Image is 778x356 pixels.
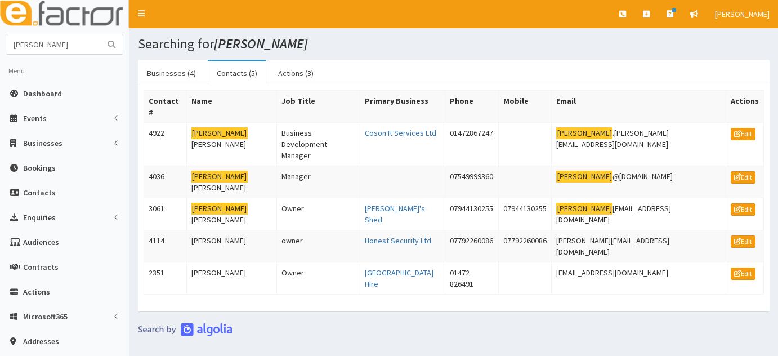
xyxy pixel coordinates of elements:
a: Contacts (5) [208,61,266,85]
a: Honest Security Ltd [365,235,431,246]
th: Mobile [499,91,552,123]
a: Edit [731,235,755,248]
td: [PERSON_NAME] [186,262,276,295]
mark: [PERSON_NAME] [556,127,612,139]
span: [PERSON_NAME] [715,9,770,19]
td: owner [277,230,360,262]
td: 4114 [144,230,187,262]
td: .[PERSON_NAME][EMAIL_ADDRESS][DOMAIN_NAME] [552,123,726,166]
td: 07944130255 [499,198,552,230]
span: Businesses [23,138,62,148]
td: 07944130255 [445,198,499,230]
mark: [PERSON_NAME] [191,171,248,183]
span: Audiences [23,237,59,247]
td: @[DOMAIN_NAME] [552,166,726,198]
span: Microsoft365 [23,311,68,322]
th: Name [186,91,276,123]
td: Owner [277,198,360,230]
mark: [PERSON_NAME] [191,127,248,139]
a: [PERSON_NAME]'s Shed [365,203,425,225]
span: Actions [23,287,50,297]
td: [PERSON_NAME] [186,198,276,230]
th: Email [552,91,726,123]
a: [GEOGRAPHIC_DATA] Hire [365,268,433,289]
span: Dashboard [23,88,62,99]
th: Primary Business [360,91,445,123]
mark: [PERSON_NAME] [191,203,248,215]
td: 07549999360 [445,166,499,198]
a: Edit [731,128,755,140]
th: Phone [445,91,499,123]
a: Edit [731,203,755,216]
th: Contact # [144,91,187,123]
td: 4036 [144,166,187,198]
h1: Searching for [138,37,770,51]
td: 2351 [144,262,187,295]
td: [PERSON_NAME] [186,230,276,262]
img: search-by-algolia-light-background.png [138,323,232,336]
span: Addresses [23,336,59,346]
td: [EMAIL_ADDRESS][DOMAIN_NAME] [552,198,726,230]
span: Contacts [23,188,56,198]
td: 4922 [144,123,187,166]
th: Actions [726,91,763,123]
mark: [PERSON_NAME] [556,203,612,215]
td: [PERSON_NAME] [186,166,276,198]
span: Enquiries [23,212,56,222]
td: Owner [277,262,360,295]
span: Events [23,113,47,123]
th: Job Title [277,91,360,123]
span: Bookings [23,163,56,173]
input: Search... [6,34,101,54]
mark: [PERSON_NAME] [556,171,612,183]
span: Contracts [23,262,59,272]
td: 07792260086 [499,230,552,262]
a: Actions (3) [269,61,323,85]
td: Manager [277,166,360,198]
td: 01472867247 [445,123,499,166]
td: [EMAIL_ADDRESS][DOMAIN_NAME] [552,262,726,295]
td: Business Development Manager [277,123,360,166]
td: 07792260086 [445,230,499,262]
a: Businesses (4) [138,61,205,85]
td: [PERSON_NAME] [186,123,276,166]
td: [PERSON_NAME][EMAIL_ADDRESS][DOMAIN_NAME] [552,230,726,262]
a: Edit [731,171,755,184]
i: [PERSON_NAME] [214,35,307,52]
td: 01472 826491 [445,262,499,295]
a: Edit [731,268,755,280]
a: Coson It Services Ltd [365,128,436,138]
td: 3061 [144,198,187,230]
